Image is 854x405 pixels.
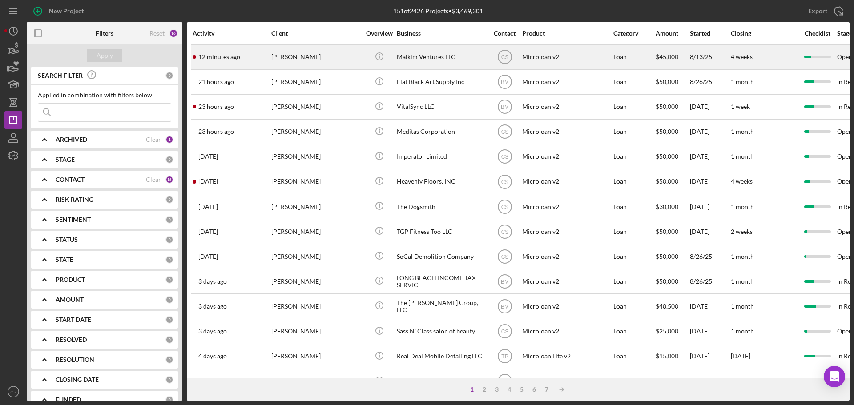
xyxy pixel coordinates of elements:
[522,30,611,37] div: Product
[656,120,689,144] div: $50,000
[478,386,491,393] div: 2
[146,136,161,143] div: Clear
[56,176,85,183] b: CONTACT
[56,376,99,383] b: CLOSING DATE
[613,120,655,144] div: Loan
[363,30,396,37] div: Overview
[397,120,486,144] div: Meditas Corporation
[613,30,655,37] div: Category
[824,366,845,387] div: Open Intercom Messenger
[271,345,360,368] div: [PERSON_NAME]
[731,152,754,160] time: 1 month
[690,294,730,318] div: [DATE]
[501,253,508,260] text: CS
[522,70,611,94] div: Microloan v2
[198,153,218,160] time: 2025-08-28 06:28
[528,386,540,393] div: 6
[501,278,509,285] text: BM
[271,120,360,144] div: [PERSON_NAME]
[501,79,509,85] text: BM
[165,196,173,204] div: 0
[799,2,850,20] button: Export
[522,294,611,318] div: Microloan v2
[690,45,730,69] div: 8/13/25
[613,320,655,343] div: Loan
[522,45,611,69] div: Microloan v2
[522,145,611,168] div: Microloan v2
[271,145,360,168] div: [PERSON_NAME]
[522,120,611,144] div: Microloan v2
[690,220,730,243] div: [DATE]
[165,356,173,364] div: 0
[690,320,730,343] div: [DATE]
[165,396,173,404] div: 0
[393,8,483,15] div: 151 of 2426 Projects • $3,469,301
[613,220,655,243] div: Loan
[731,228,753,235] time: 2 weeks
[731,327,754,335] time: 1 month
[56,396,81,403] b: FUNDED
[165,72,173,80] div: 0
[690,369,730,393] div: [DATE]
[656,170,689,193] div: $50,000
[87,49,122,62] button: Apply
[522,220,611,243] div: Microloan v2
[656,95,689,119] div: $50,000
[690,345,730,368] div: [DATE]
[613,245,655,268] div: Loan
[56,296,84,303] b: AMOUNT
[613,369,655,393] div: Loan
[690,195,730,218] div: [DATE]
[198,353,227,360] time: 2025-08-26 00:37
[690,145,730,168] div: [DATE]
[731,377,754,385] time: 1 month
[656,145,689,168] div: $50,000
[522,269,611,293] div: Microloan v2
[731,352,750,360] time: [DATE]
[271,70,360,94] div: [PERSON_NAME]
[271,45,360,69] div: [PERSON_NAME]
[165,236,173,244] div: 0
[690,95,730,119] div: [DATE]
[516,386,528,393] div: 5
[397,170,486,193] div: Heavenly Floors, INC
[522,195,611,218] div: Microloan v2
[165,336,173,344] div: 0
[613,45,655,69] div: Loan
[690,170,730,193] div: [DATE]
[491,386,503,393] div: 3
[271,220,360,243] div: [PERSON_NAME]
[798,30,836,37] div: Checklist
[656,245,689,268] div: $50,000
[613,195,655,218] div: Loan
[656,369,689,393] div: $50,000
[690,70,730,94] div: 8/26/25
[731,53,753,60] time: 4 weeks
[488,30,521,37] div: Contact
[198,303,227,310] time: 2025-08-26 20:34
[397,245,486,268] div: SoCal Demolition Company
[501,329,508,335] text: CS
[522,245,611,268] div: Microloan v2
[4,383,22,401] button: CS
[165,176,173,184] div: 15
[193,30,270,37] div: Activity
[690,245,730,268] div: 8/26/25
[656,30,689,37] div: Amount
[397,30,486,37] div: Business
[656,195,689,218] div: $30,000
[731,302,754,310] time: 1 month
[503,386,516,393] div: 4
[522,369,611,393] div: Microloan v2
[165,216,173,224] div: 0
[27,2,93,20] button: New Project
[165,276,173,284] div: 0
[656,45,689,69] div: $45,000
[165,316,173,324] div: 0
[522,95,611,119] div: Microloan v2
[271,95,360,119] div: [PERSON_NAME]
[501,229,508,235] text: CS
[165,376,173,384] div: 0
[522,320,611,343] div: Microloan v2
[10,389,16,394] text: CS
